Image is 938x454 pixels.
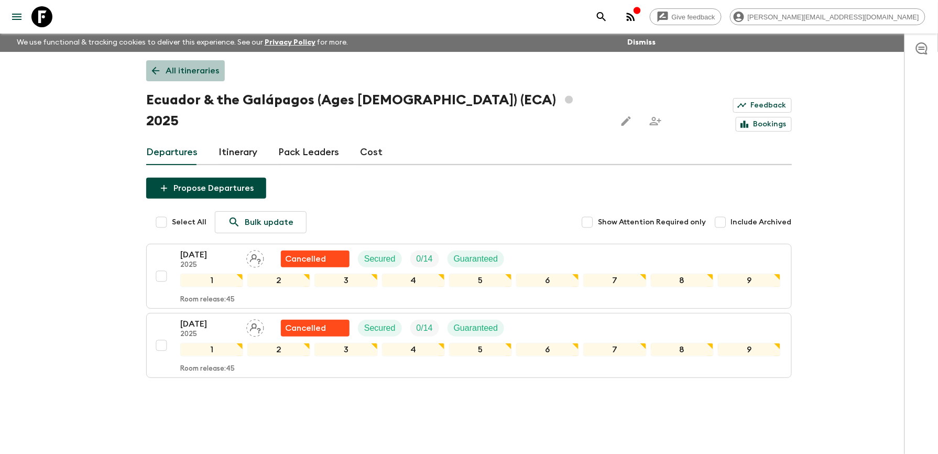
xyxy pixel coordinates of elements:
[730,8,925,25] div: [PERSON_NAME][EMAIL_ADDRESS][DOMAIN_NAME]
[285,322,326,334] p: Cancelled
[245,216,293,229] p: Bulk update
[146,90,607,132] h1: Ecuador & the Galápagos (Ages [DEMOGRAPHIC_DATA]) (ECA) 2025
[516,274,579,287] div: 6
[666,13,721,21] span: Give feedback
[358,251,402,267] div: Secured
[180,248,238,261] p: [DATE]
[583,343,646,356] div: 7
[13,33,353,52] p: We use functional & tracking cookies to deliver this experience. See our for more.
[360,140,383,165] a: Cost
[645,111,666,132] span: Share this itinerary
[718,343,781,356] div: 9
[591,6,612,27] button: search adventures
[733,98,792,113] a: Feedback
[651,343,714,356] div: 8
[382,274,445,287] div: 4
[364,253,396,265] p: Secured
[718,274,781,287] div: 9
[358,320,402,337] div: Secured
[410,320,439,337] div: Trip Fill
[449,343,512,356] div: 5
[278,140,339,165] a: Pack Leaders
[616,111,637,132] button: Edit this itinerary
[166,64,219,77] p: All itineraries
[736,117,792,132] a: Bookings
[454,322,498,334] p: Guaranteed
[180,330,238,339] p: 2025
[180,343,243,356] div: 1
[314,343,377,356] div: 3
[6,6,27,27] button: menu
[417,253,433,265] p: 0 / 14
[219,140,257,165] a: Itinerary
[146,140,198,165] a: Departures
[454,253,498,265] p: Guaranteed
[281,251,350,267] div: Flash Pack cancellation
[247,274,310,287] div: 2
[731,217,792,228] span: Include Archived
[314,274,377,287] div: 3
[146,60,225,81] a: All itineraries
[651,274,714,287] div: 8
[410,251,439,267] div: Trip Fill
[146,244,792,309] button: [DATE]2025Assign pack leaderFlash Pack cancellationSecuredTrip FillGuaranteed123456789Room releas...
[180,261,238,269] p: 2025
[246,253,264,262] span: Assign pack leader
[180,296,235,304] p: Room release: 45
[742,13,925,21] span: [PERSON_NAME][EMAIL_ADDRESS][DOMAIN_NAME]
[285,253,326,265] p: Cancelled
[516,343,579,356] div: 6
[364,322,396,334] p: Secured
[650,8,722,25] a: Give feedback
[246,322,264,331] span: Assign pack leader
[625,35,658,50] button: Dismiss
[215,211,307,233] a: Bulk update
[146,178,266,199] button: Propose Departures
[172,217,206,228] span: Select All
[449,274,512,287] div: 5
[281,320,350,337] div: Flash Pack cancellation
[265,39,315,46] a: Privacy Policy
[598,217,706,228] span: Show Attention Required only
[247,343,310,356] div: 2
[180,274,243,287] div: 1
[146,313,792,378] button: [DATE]2025Assign pack leaderFlash Pack cancellationSecuredTrip FillGuaranteed123456789Room releas...
[180,365,235,373] p: Room release: 45
[583,274,646,287] div: 7
[180,318,238,330] p: [DATE]
[417,322,433,334] p: 0 / 14
[382,343,445,356] div: 4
